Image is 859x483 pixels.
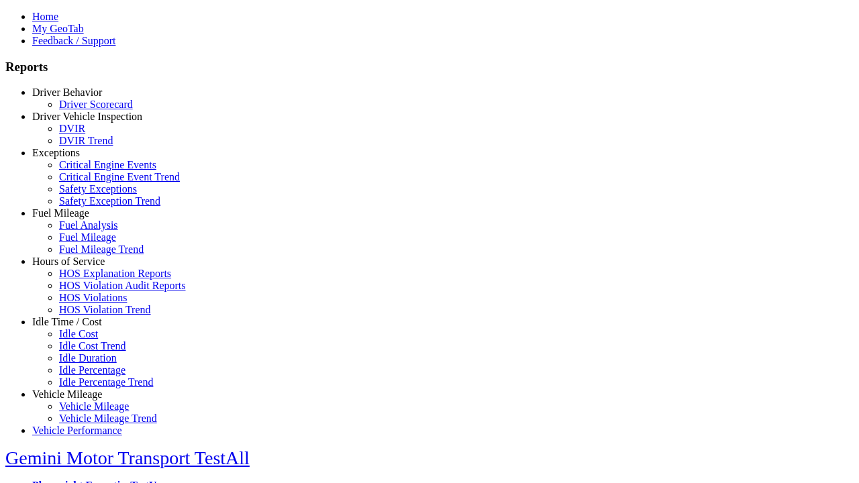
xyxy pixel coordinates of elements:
[59,159,156,170] a: Critical Engine Events
[32,207,89,219] a: Fuel Mileage
[59,219,118,231] a: Fuel Analysis
[32,388,102,400] a: Vehicle Mileage
[32,111,142,122] a: Driver Vehicle Inspection
[59,352,117,364] a: Idle Duration
[59,413,157,424] a: Vehicle Mileage Trend
[32,11,58,22] a: Home
[32,256,105,267] a: Hours of Service
[59,340,126,352] a: Idle Cost Trend
[59,304,151,315] a: HOS Violation Trend
[59,171,180,182] a: Critical Engine Event Trend
[59,195,160,207] a: Safety Exception Trend
[59,123,85,134] a: DVIR
[32,316,102,327] a: Idle Time / Cost
[59,268,171,279] a: HOS Explanation Reports
[32,23,84,34] a: My GeoTab
[59,244,144,255] a: Fuel Mileage Trend
[59,376,153,388] a: Idle Percentage Trend
[59,364,125,376] a: Idle Percentage
[32,425,122,436] a: Vehicle Performance
[59,400,129,412] a: Vehicle Mileage
[32,35,115,46] a: Feedback / Support
[59,328,98,339] a: Idle Cost
[59,292,127,303] a: HOS Violations
[32,147,80,158] a: Exceptions
[5,60,854,74] h3: Reports
[5,447,250,468] a: Gemini Motor Transport TestAll
[59,231,116,243] a: Fuel Mileage
[59,280,186,291] a: HOS Violation Audit Reports
[59,135,113,146] a: DVIR Trend
[32,87,102,98] a: Driver Behavior
[59,99,133,110] a: Driver Scorecard
[59,183,137,195] a: Safety Exceptions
